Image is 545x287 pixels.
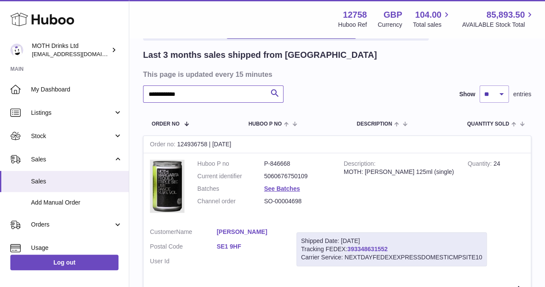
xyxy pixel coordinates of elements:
[344,168,455,176] div: MOTH: [PERSON_NAME] 125ml (single)
[486,9,525,21] span: 85,893.50
[150,243,217,253] dt: Postal Code
[32,42,109,58] div: MOTH Drinks Ltd
[31,221,113,229] span: Orders
[378,21,402,29] div: Currency
[150,228,176,235] span: Customer
[152,121,180,127] span: Order No
[357,121,392,127] span: Description
[31,109,113,117] span: Listings
[197,197,264,205] dt: Channel order
[413,21,451,29] span: Total sales
[150,228,217,238] dt: Name
[31,132,113,140] span: Stock
[31,155,113,164] span: Sales
[217,228,283,236] a: [PERSON_NAME]
[143,136,531,153] div: 124936758 | [DATE]
[338,21,367,29] div: Huboo Ref
[264,172,331,180] dd: 5060676750109
[264,185,300,192] a: See Batches
[296,232,487,266] div: Tracking FEDEX:
[31,199,122,207] span: Add Manual Order
[150,160,184,213] img: 127581694602485.png
[32,50,127,57] span: [EMAIL_ADDRESS][DOMAIN_NAME]
[249,121,282,127] span: Huboo P no
[415,9,441,21] span: 104.00
[462,21,535,29] span: AVAILABLE Stock Total
[301,237,483,245] div: Shipped Date: [DATE]
[413,9,451,29] a: 104.00 Total sales
[301,253,483,262] div: Carrier Service: NEXTDAYFEDEXEXPRESSDOMESTICMPSITE10
[31,85,122,94] span: My Dashboard
[264,160,331,168] dd: P-846668
[467,160,493,169] strong: Quantity
[197,172,264,180] dt: Current identifier
[31,177,122,186] span: Sales
[197,185,264,193] dt: Batches
[462,9,535,29] a: 85,893.50 AVAILABLE Stock Total
[513,90,531,98] span: entries
[217,243,283,251] a: SE1 9HF
[150,141,177,150] strong: Order no
[150,257,217,265] dt: User Id
[264,197,331,205] dd: SO-00004698
[143,49,377,61] h2: Last 3 months sales shipped from [GEOGRAPHIC_DATA]
[383,9,402,21] strong: GBP
[143,69,529,79] h3: This page is updated every 15 minutes
[343,9,367,21] strong: 12758
[467,121,509,127] span: Quantity Sold
[10,255,118,270] a: Log out
[197,160,264,168] dt: Huboo P no
[347,246,387,252] a: 393348631552
[344,160,376,169] strong: Description
[461,153,531,221] td: 24
[10,44,23,57] img: orders@mothdrinks.com
[459,90,475,98] label: Show
[31,244,122,252] span: Usage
